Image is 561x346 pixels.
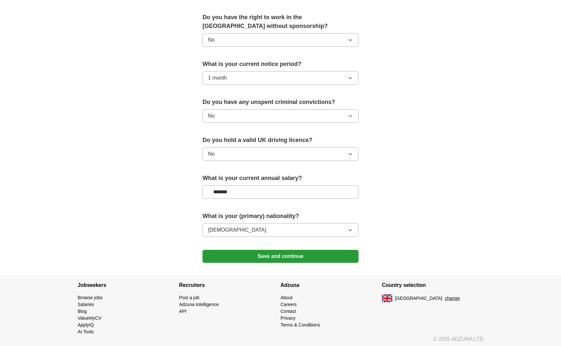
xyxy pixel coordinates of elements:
a: ApplyIQ [78,322,94,327]
button: No [202,109,359,123]
a: Privacy [280,315,295,321]
label: Do you have the right to work in the [GEOGRAPHIC_DATA] without sponsorship? [202,13,359,31]
a: Contact [280,309,296,314]
button: No [202,33,359,47]
span: No [208,150,215,158]
a: Post a job [179,295,199,300]
a: AI Tools [78,329,94,334]
a: API [179,309,187,314]
button: No [202,147,359,161]
span: No [208,36,215,44]
label: What is your current annual salary? [202,174,359,183]
img: UK flag [382,294,392,302]
span: [DEMOGRAPHIC_DATA] [208,226,266,234]
a: ValueMyCV [78,315,101,321]
a: Careers [280,302,297,307]
button: 1 month [202,71,359,85]
a: Salaries [78,302,94,307]
a: Adzuna Intelligence [179,302,219,307]
label: What is your (primary) nationality? [202,212,359,221]
a: Blog [78,309,87,314]
label: What is your current notice period? [202,60,359,69]
span: 1 month [208,74,227,82]
label: Do you hold a valid UK driving licence? [202,136,359,145]
a: Terms & Conditions [280,322,320,327]
button: change [445,295,460,302]
button: [DEMOGRAPHIC_DATA] [202,223,359,237]
a: Browse jobs [78,295,102,300]
span: No [208,112,215,120]
h4: Country selection [382,276,483,294]
button: Save and continue [202,250,359,263]
label: Do you have any unspent criminal convictions? [202,98,359,107]
span: [GEOGRAPHIC_DATA] [395,295,442,302]
a: About [280,295,293,300]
